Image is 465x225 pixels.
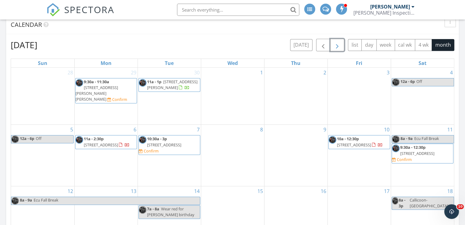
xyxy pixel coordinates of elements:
[264,125,327,186] td: Go to October 9, 2025
[376,39,395,51] button: week
[132,125,138,134] a: Go to October 6, 2025
[457,204,464,209] span: 10
[66,186,74,196] a: Go to October 12, 2025
[76,85,118,102] span: [STREET_ADDRESS][PERSON_NAME][PERSON_NAME]
[415,39,432,51] button: 4 wk
[147,136,181,147] a: 10:30a - 3p [STREET_ADDRESS]
[392,135,400,143] img: dsc_1493.jpg
[11,197,19,205] img: dsc_1493.jpg
[414,136,439,141] span: Ecu Fall Break
[64,3,114,16] span: SPECTORA
[392,78,400,86] img: dsc_1493.jpg
[20,135,35,143] span: 12a - 6p
[139,136,146,144] img: dsc_1493.jpg
[138,78,200,92] a: 11a - 1p [STREET_ADDRESS][PERSON_NAME]
[264,68,327,125] td: Go to October 2, 2025
[392,145,400,152] img: dsc_1493.jpg
[139,79,146,87] img: dsc_1493.jpg
[226,59,239,67] a: Wednesday
[36,136,42,141] span: Off
[329,136,336,144] img: dsc_1493.jpg
[76,79,118,102] a: 9:30a - 11:30a [STREET_ADDRESS][PERSON_NAME][PERSON_NAME]
[99,59,113,67] a: Monday
[290,59,302,67] a: Thursday
[395,39,415,51] button: cal wk
[144,148,159,153] div: Confirm
[398,197,408,209] span: 8a - 3p
[400,78,415,86] span: 12a - 6p
[322,125,327,134] a: Go to October 9, 2025
[46,3,60,16] img: The Best Home Inspection Software - Spectora
[383,125,391,134] a: Go to October 10, 2025
[164,59,175,67] a: Tuesday
[107,97,127,102] a: Confirm
[259,125,264,134] a: Go to October 8, 2025
[337,142,371,148] span: [STREET_ADDRESS]
[147,206,194,217] span: Wear red for [PERSON_NAME] birthday
[391,125,454,186] td: Go to October 11, 2025
[410,197,448,209] span: Callicoon-[GEOGRAPHIC_DATA]
[84,136,104,141] span: 11a - 2:30p
[66,68,74,77] a: Go to September 28, 2025
[201,68,264,125] td: Go to October 1, 2025
[147,79,197,90] span: [STREET_ADDRESS][PERSON_NAME]
[256,186,264,196] a: Go to October 15, 2025
[348,39,362,51] button: list
[84,136,130,147] a: 11a - 2:30p [STREET_ADDRESS]
[397,157,412,162] div: Confirm
[400,145,426,150] span: 9:30a - 12:30p
[138,125,201,186] td: Go to October 7, 2025
[20,197,32,205] span: 8a - 9a
[147,79,161,84] span: 11a - 1p
[330,39,345,51] button: Next month
[446,186,454,196] a: Go to October 18, 2025
[327,125,391,186] td: Go to October 10, 2025
[34,197,58,203] span: Ecu Fall Break
[74,68,138,125] td: Go to September 29, 2025
[392,144,454,163] a: 9:30a - 12:30p [STREET_ADDRESS] Confirm
[259,68,264,77] a: Go to October 1, 2025
[11,39,37,51] h2: [DATE]
[370,4,410,10] div: [PERSON_NAME]
[400,135,413,143] span: 8a - 9a
[138,68,201,125] td: Go to September 30, 2025
[11,135,19,143] img: dsc_1493.jpg
[446,125,454,134] a: Go to October 11, 2025
[11,20,42,29] span: Calendar
[392,157,412,162] a: Confirm
[193,68,201,77] a: Go to September 30, 2025
[391,68,454,125] td: Go to October 4, 2025
[130,186,138,196] a: Go to October 13, 2025
[147,136,167,141] span: 10:30a - 3p
[383,186,391,196] a: Go to October 17, 2025
[432,39,454,51] button: month
[177,4,299,16] input: Search everything...
[193,186,201,196] a: Go to October 14, 2025
[11,68,74,125] td: Go to September 28, 2025
[319,186,327,196] a: Go to October 16, 2025
[112,97,127,102] div: Confirm
[76,79,83,87] img: dsc_1493.jpg
[392,197,398,205] img: dsc_1493.jpg
[201,125,264,186] td: Go to October 8, 2025
[139,148,159,154] a: Confirm
[147,79,197,90] a: 11a - 1p [STREET_ADDRESS][PERSON_NAME]
[46,8,114,21] a: SPECTORA
[400,145,434,156] a: 9:30a - 12:30p [STREET_ADDRESS]
[147,142,181,148] span: [STREET_ADDRESS]
[322,68,327,77] a: Go to October 2, 2025
[416,79,422,84] span: Off
[355,59,364,67] a: Friday
[386,68,391,77] a: Go to October 3, 2025
[139,206,146,214] img: dsc_1493.jpg
[290,39,312,51] button: [DATE]
[69,125,74,134] a: Go to October 5, 2025
[74,125,138,186] td: Go to October 6, 2025
[400,151,434,156] span: [STREET_ADDRESS]
[196,125,201,134] a: Go to October 7, 2025
[130,68,138,77] a: Go to September 29, 2025
[337,136,359,141] span: 10a - 12:30p
[444,204,459,219] iframe: Intercom live chat
[76,136,83,144] img: dsc_1493.jpg
[138,135,200,155] a: 10:30a - 3p [STREET_ADDRESS] Confirm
